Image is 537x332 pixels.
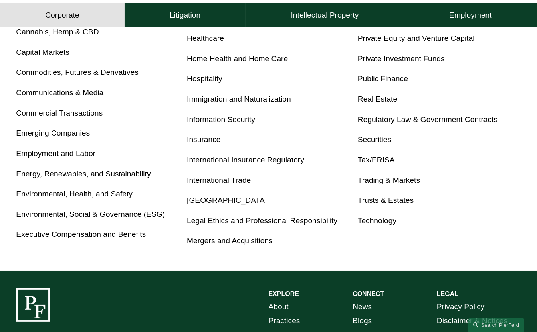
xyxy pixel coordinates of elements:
[468,318,524,332] a: Search this site
[16,149,95,158] a: Employment and Labor
[16,170,151,178] a: Energy, Renewables, and Sustainability
[16,230,146,238] a: Executive Compensation and Benefits
[187,115,255,124] a: Information Security
[16,129,90,137] a: Emerging Companies
[353,314,372,328] a: Blogs
[353,290,384,297] strong: CONNECT
[358,216,396,225] a: Technology
[16,210,165,218] a: Environmental, Social & Governance (ESG)
[269,314,300,328] a: Practices
[358,95,397,103] a: Real Estate
[358,115,497,124] a: Regulatory Law & Government Contracts
[187,95,291,103] a: Immigration and Naturalization
[187,54,288,63] a: Home Health and Home Care
[187,74,222,83] a: Hospitality
[16,190,133,198] a: Environmental, Health, and Safety
[187,135,220,144] a: Insurance
[187,34,224,42] a: Healthcare
[187,216,337,225] a: Legal Ethics and Professional Responsibility
[269,300,289,314] a: About
[187,196,267,204] a: [GEOGRAPHIC_DATA]
[16,68,139,76] a: Commodities, Futures & Derivatives
[358,34,475,42] a: Private Equity and Venture Capital
[353,300,372,314] a: News
[437,300,485,314] a: Privacy Policy
[291,10,359,20] h4: Intellectual Property
[187,156,304,164] a: International Insurance Regulatory
[187,176,251,184] a: International Trade
[170,10,200,20] h4: Litigation
[358,135,391,144] a: Securities
[16,48,69,56] a: Capital Markets
[358,54,445,63] a: Private Investment Funds
[358,156,395,164] a: Tax/ERISA
[16,28,99,36] a: Cannabis, Hemp & CBD
[358,176,420,184] a: Trading & Markets
[358,74,408,83] a: Public Finance
[269,290,299,297] strong: EXPLORE
[437,314,507,328] a: Disclaimer & Notices
[187,236,273,245] a: Mergers and Acquisitions
[437,290,458,297] strong: LEGAL
[16,88,103,97] a: Communications & Media
[449,10,492,20] h4: Employment
[45,10,79,20] h4: Corporate
[358,196,414,204] a: Trusts & Estates
[16,109,103,117] a: Commercial Transactions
